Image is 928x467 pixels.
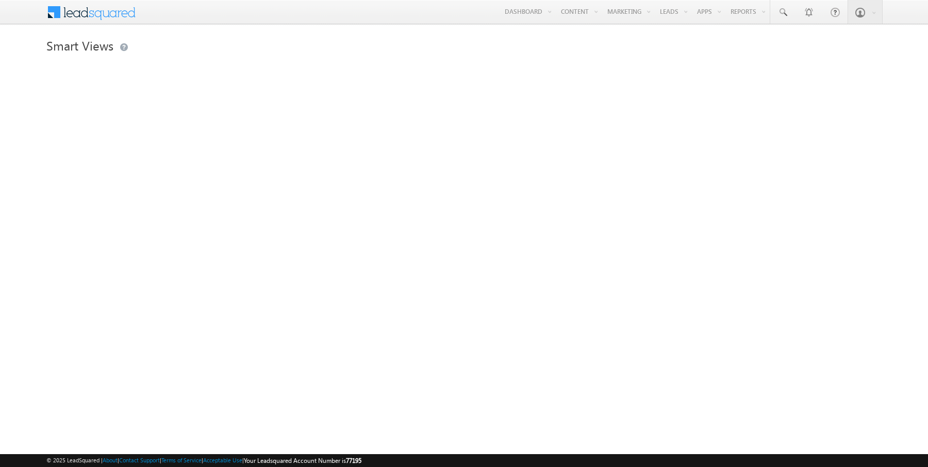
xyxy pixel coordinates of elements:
span: Smart Views [46,37,113,54]
span: Your Leadsquared Account Number is [244,457,361,464]
a: Terms of Service [161,457,202,463]
a: About [103,457,118,463]
span: © 2025 LeadSquared | | | | | [46,456,361,465]
span: 77195 [346,457,361,464]
a: Contact Support [119,457,160,463]
a: Acceptable Use [203,457,242,463]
